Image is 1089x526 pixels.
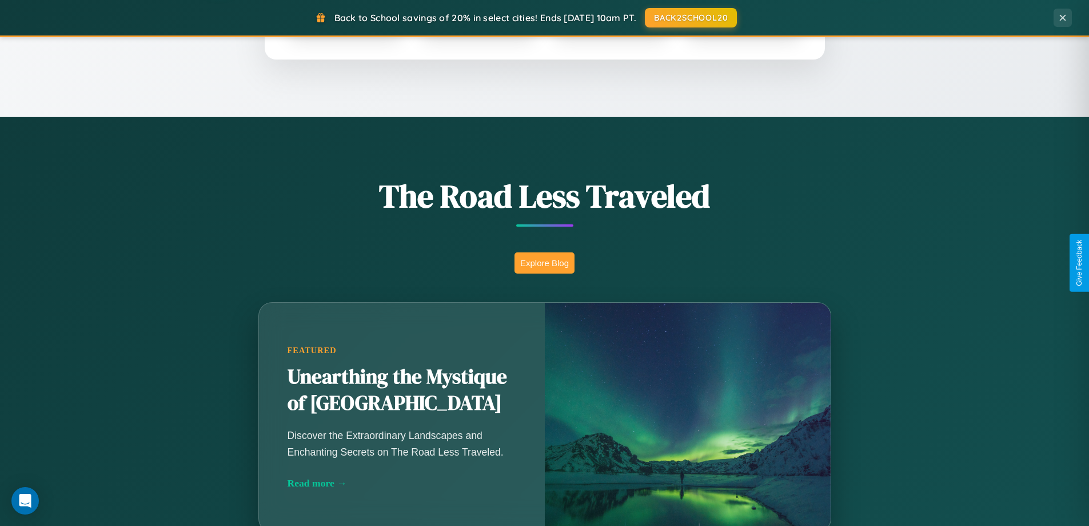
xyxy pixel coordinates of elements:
[514,252,575,274] button: Explore Blog
[202,174,888,218] h1: The Road Less Traveled
[11,487,39,515] div: Open Intercom Messenger
[288,428,516,460] p: Discover the Extraordinary Landscapes and Enchanting Secrets on The Road Less Traveled.
[288,364,516,417] h2: Unearthing the Mystique of [GEOGRAPHIC_DATA]
[645,8,737,27] button: BACK2SCHOOL20
[288,477,516,489] div: Read more →
[1075,240,1083,286] div: Give Feedback
[334,12,636,23] span: Back to School savings of 20% in select cities! Ends [DATE] 10am PT.
[288,346,516,355] div: Featured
